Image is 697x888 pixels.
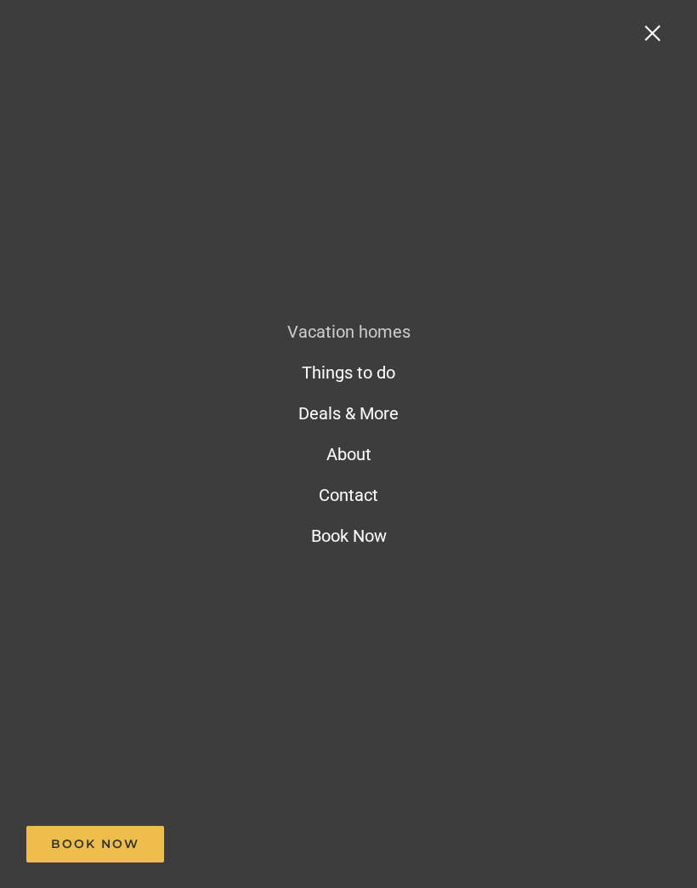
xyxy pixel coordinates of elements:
[311,526,387,546] span: Book Now
[301,515,397,556] a: Book Now
[277,311,421,352] a: Vacation homes
[51,837,139,851] span: Book Now
[302,362,395,383] span: Things to do
[287,322,411,342] span: Vacation homes
[26,826,164,862] a: Book Now
[298,403,399,424] span: Deals & More
[319,485,378,505] span: Contact
[309,475,388,515] a: Contact
[625,26,693,41] a: Toggle Menu
[316,434,382,475] a: About
[288,393,409,434] a: Deals & More
[326,444,371,464] span: About
[292,352,405,393] a: Things to do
